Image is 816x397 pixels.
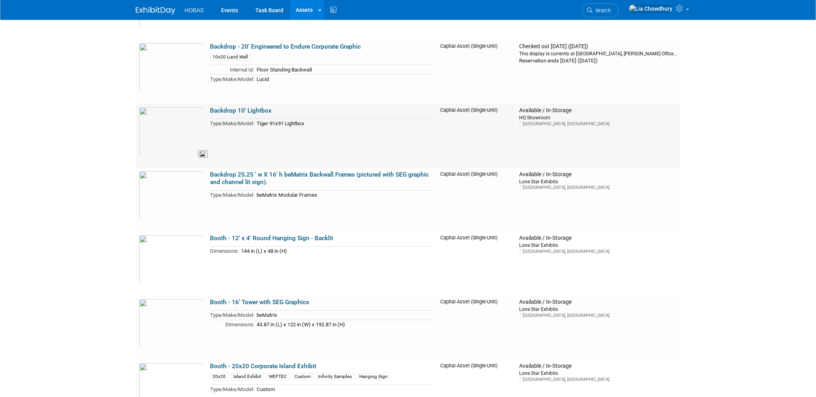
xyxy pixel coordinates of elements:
[255,74,434,83] td: Lucid
[593,8,611,13] span: Search
[255,385,434,394] td: Custom
[210,74,255,83] td: Type/Make/Model:
[210,65,255,75] td: Internal Id:
[357,373,390,381] div: Hanging Sign
[519,114,677,121] div: HQ Showroom
[519,235,677,242] div: Available / In-Storage
[185,7,204,13] span: HOBAS
[519,377,677,383] div: [GEOGRAPHIC_DATA], [GEOGRAPHIC_DATA]
[582,4,619,17] a: Search
[210,385,255,394] td: Type/Make/Model:
[519,57,677,64] div: Reservation ends [DATE] ([DATE])
[519,121,677,127] div: [GEOGRAPHIC_DATA], [GEOGRAPHIC_DATA]
[136,7,175,15] img: ExhibitDay
[210,363,317,370] a: Booth - 20x20 Corporate Island Exhibit
[519,178,677,185] div: Lone Star Exhibits
[242,248,287,254] span: 144 in (L) x 48 in (H)
[198,151,208,158] span: View Asset Images
[255,119,434,128] td: Tiger 91x91 Lightbox
[210,235,334,242] a: Booth - 12' x 4' Round Hanging Sign - Backlit
[210,320,255,329] td: Dimensions:
[255,311,434,320] td: beMatrix
[519,299,677,306] div: Available / In-Storage
[210,43,361,50] a: Backdrop - 20' Engineered to Endure Corporate Graphic
[437,296,516,360] td: Capital Asset (Single-Unit)
[210,299,310,306] a: Booth - 16’ Tower with SEG Graphics
[210,190,255,199] td: Type/Make/Model:
[519,171,677,178] div: Available / In-Storage
[519,242,677,249] div: Lone Star Exhibits
[210,247,239,256] td: Dimensions:
[293,373,313,381] div: Custom
[519,363,677,370] div: Available / In-Storage
[210,171,429,186] a: Backdrop 25.25 ' w X 16' h beMatrix Backwall Frames (pictured with SEG graphic and channel lit si...
[519,313,677,319] div: [GEOGRAPHIC_DATA], [GEOGRAPHIC_DATA]
[437,40,516,104] td: Capital Asset (Single-Unit)
[437,232,516,296] td: Capital Asset (Single-Unit)
[316,373,355,381] div: Infinity Samples
[519,185,677,191] div: [GEOGRAPHIC_DATA], [GEOGRAPHIC_DATA]
[210,311,255,320] td: Type/Make/Model:
[210,119,255,128] td: Type/Make/Model:
[519,249,677,255] div: [GEOGRAPHIC_DATA], [GEOGRAPHIC_DATA]
[519,306,677,313] div: Lone Star Exhibits
[210,107,272,114] a: Backdrop 10' Lightbox
[231,373,264,381] div: Island Exhibit
[210,53,251,61] div: 10x20 Lucid Wall
[255,65,434,75] td: Floor Standing Backwall
[255,190,434,199] td: beMatrix Modular Frames
[629,4,673,13] img: Lia Chowdhury
[519,43,677,50] div: Checked out [DATE] ([DATE])
[519,107,677,114] div: Available / In-Storage
[437,104,516,168] td: Capital Asset (Single-Unit)
[267,373,290,381] div: WEFTEC
[210,373,229,381] div: 20x20
[437,168,516,232] td: Capital Asset (Single-Unit)
[257,322,345,328] span: 43.87 in (L) x 122 in (W) x 192.87 in (H)
[519,50,677,57] div: This display is currently at [GEOGRAPHIC_DATA], [PERSON_NAME] Office...
[519,370,677,377] div: Lone Star Exhibits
